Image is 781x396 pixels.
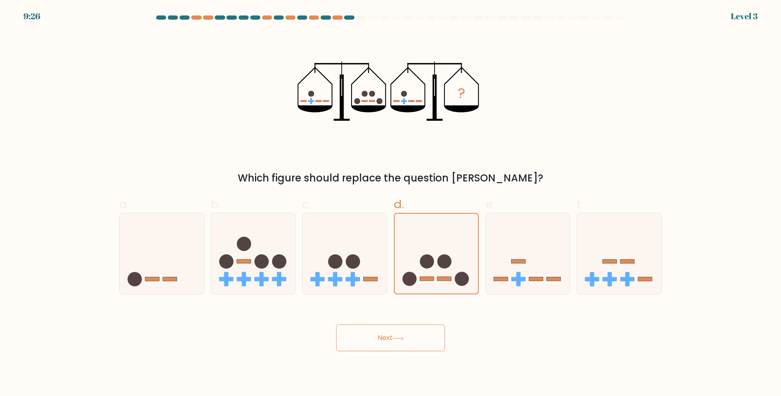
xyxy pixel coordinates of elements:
[124,171,657,186] div: Which figure should replace the question [PERSON_NAME]?
[458,84,465,103] tspan: ?
[577,196,583,212] span: f.
[394,196,404,212] span: d.
[119,196,129,212] span: a.
[23,10,40,23] div: 9:26
[336,324,445,351] button: Next
[486,196,495,212] span: e.
[211,196,221,212] span: b.
[731,10,758,23] div: Level 3
[302,196,311,212] span: c.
